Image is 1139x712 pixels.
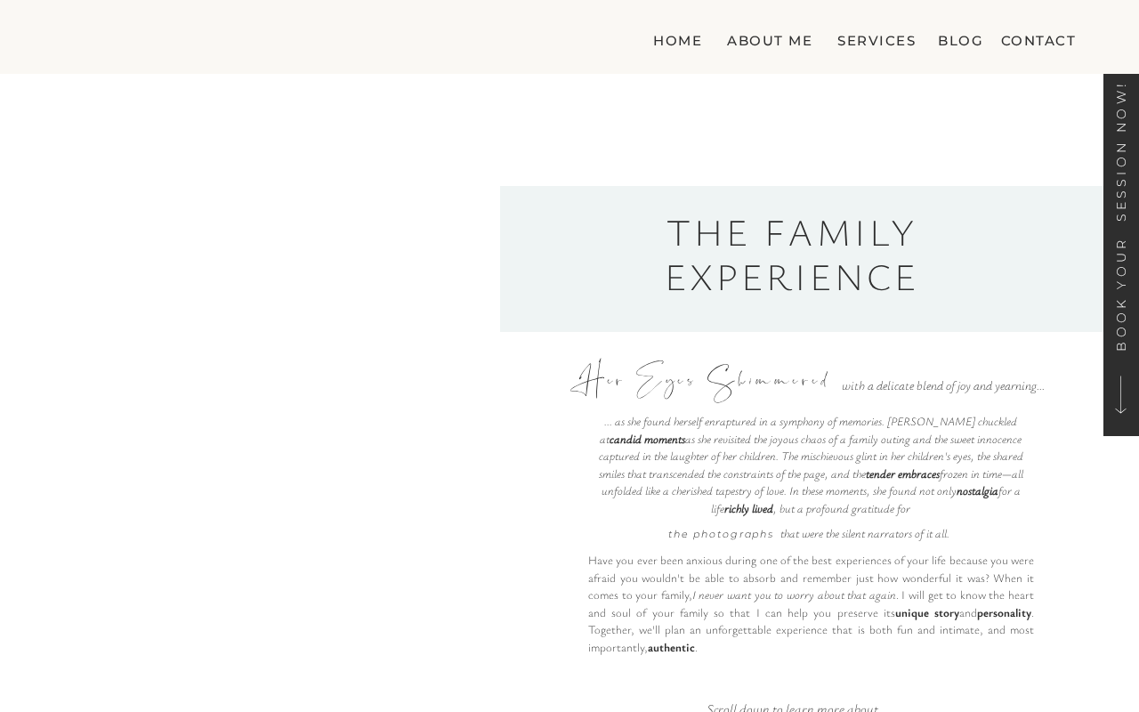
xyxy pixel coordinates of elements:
h1: the Family experience [569,209,1014,309]
p: Have you ever been anxious during one of the best experiences of your life because you were afrai... [588,552,1034,666]
h2: Her Eyes Shimmered [569,367,874,396]
b: unique story [895,604,959,620]
b: candid moments [610,431,685,447]
i: that were the silent narrators of it all. [780,525,949,541]
a: contact [999,28,1076,46]
b: nostalgia [957,482,998,498]
b: personality [977,604,1031,620]
b: tender embraces [866,465,940,481]
b: richly lived [724,500,773,516]
b: authentic [648,639,695,655]
i: with a delicate blend of joy and yearning... [842,376,1045,393]
a: home [648,28,702,46]
i: I never want you to worry about that again [692,587,896,603]
a: blog [934,28,983,46]
a: Services [834,28,919,46]
a: Book your session now! [1111,80,1132,404]
i: the photographs [668,528,774,540]
i: ... as she found herself enraptured in a symphony of memories. [PERSON_NAME] chuckled at as she r... [599,413,1023,516]
a: about me [717,28,812,46]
